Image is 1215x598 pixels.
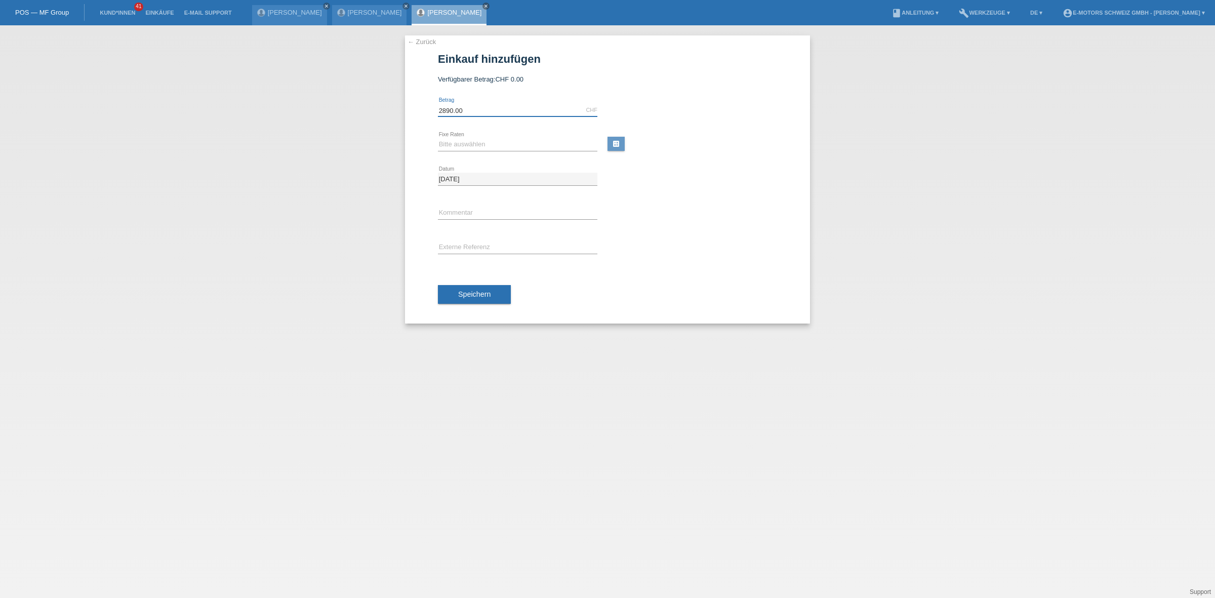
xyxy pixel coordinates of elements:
a: calculate [607,137,625,151]
a: Support [1190,588,1211,595]
i: close [483,4,489,9]
i: close [324,4,329,9]
a: [PERSON_NAME] [427,9,481,16]
a: buildWerkzeuge ▾ [954,10,1015,16]
i: build [959,8,969,18]
a: Einkäufe [140,10,179,16]
h1: Einkauf hinzufügen [438,53,777,65]
a: [PERSON_NAME] [268,9,322,16]
a: Kund*innen [95,10,140,16]
span: 41 [134,3,143,11]
a: [PERSON_NAME] [348,9,402,16]
i: book [892,8,902,18]
a: close [482,3,490,10]
span: CHF 0.00 [495,75,523,83]
a: close [402,3,410,10]
div: CHF [586,107,597,113]
a: account_circleE-Motors Schweiz GmbH - [PERSON_NAME] ▾ [1058,10,1210,16]
span: Speichern [458,290,491,298]
div: Verfügbarer Betrag: [438,75,777,83]
a: close [323,3,330,10]
a: DE ▾ [1025,10,1047,16]
i: close [403,4,409,9]
button: Speichern [438,285,511,304]
i: account_circle [1063,8,1073,18]
a: E-Mail Support [179,10,237,16]
i: calculate [612,140,620,148]
a: POS — MF Group [15,9,69,16]
a: ← Zurück [408,38,436,46]
a: bookAnleitung ▾ [886,10,944,16]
